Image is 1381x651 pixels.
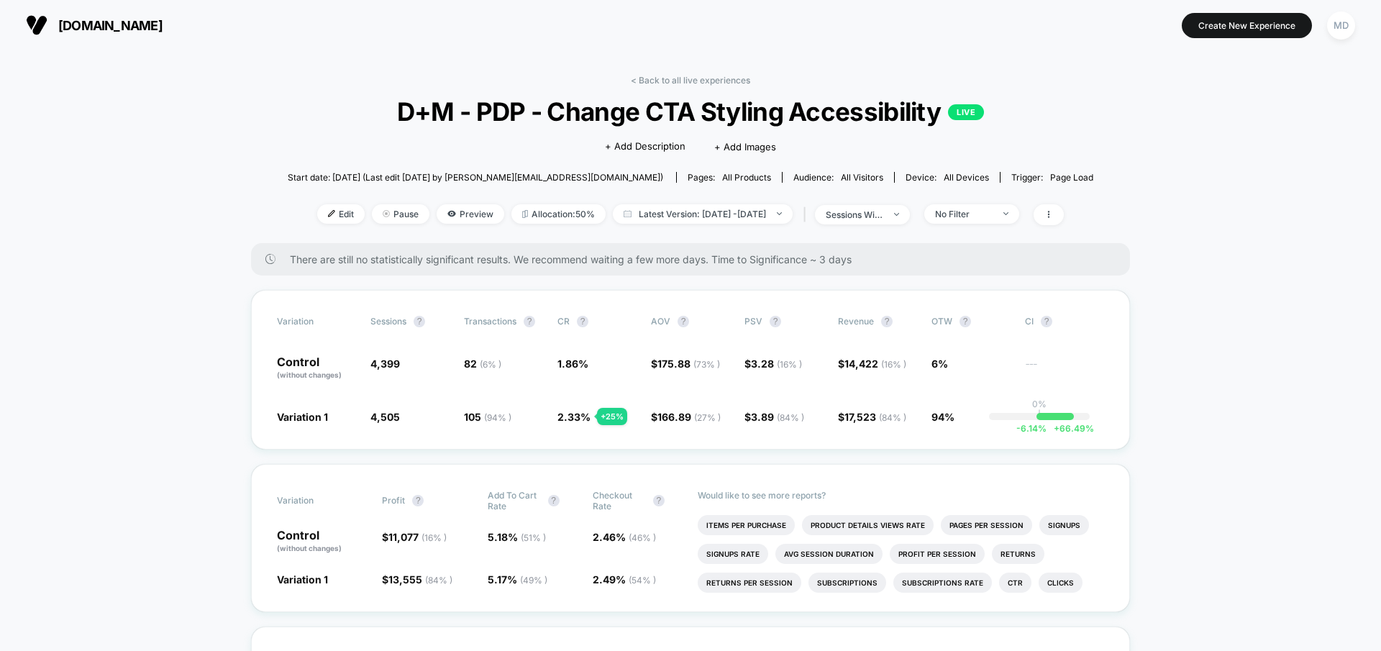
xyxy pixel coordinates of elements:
li: Returns Per Session [698,573,801,593]
span: (without changes) [277,370,342,379]
span: 1.86 % [557,358,588,370]
span: 3.28 [751,358,802,370]
li: Subscriptions Rate [893,573,992,593]
span: Add To Cart Rate [488,490,541,511]
li: Signups [1039,515,1089,535]
span: 17,523 [844,411,906,423]
span: Transactions [464,316,516,327]
li: Clicks [1039,573,1083,593]
span: 11,077 [388,531,447,543]
span: Edit [317,204,365,224]
span: 166.89 [657,411,721,423]
li: Ctr [999,573,1031,593]
span: 13,555 [388,573,452,586]
button: ? [770,316,781,327]
button: ? [1041,316,1052,327]
span: ( 54 % ) [629,575,656,586]
div: sessions with impression [826,209,883,220]
span: ( 84 % ) [425,575,452,586]
span: There are still no statistically significant results. We recommend waiting a few more days . Time... [290,253,1101,265]
button: ? [412,495,424,506]
span: 14,422 [844,358,906,370]
span: ( 49 % ) [520,575,547,586]
span: 2.33 % [557,411,591,423]
span: 94% [931,411,954,423]
button: ? [678,316,689,327]
img: edit [328,210,335,217]
img: rebalance [522,210,528,218]
span: all devices [944,172,989,183]
span: $ [838,358,906,370]
span: $ [651,411,721,423]
span: Latest Version: [DATE] - [DATE] [613,204,793,224]
img: end [383,210,390,217]
p: LIVE [948,104,984,120]
span: $ [382,531,447,543]
button: ? [881,316,893,327]
span: Page Load [1050,172,1093,183]
span: Revenue [838,316,874,327]
div: MD [1327,12,1355,40]
span: [DOMAIN_NAME] [58,18,163,33]
span: Variation [277,490,356,511]
li: Signups Rate [698,544,768,564]
p: Control [277,356,356,381]
span: Start date: [DATE] (Last edit [DATE] by [PERSON_NAME][EMAIL_ADDRESS][DOMAIN_NAME]) [288,172,663,183]
span: $ [651,358,720,370]
li: Pages Per Session [941,515,1032,535]
button: ? [548,495,560,506]
a: < Back to all live experiences [631,75,750,86]
span: CR [557,316,570,327]
p: | [1038,409,1041,420]
span: 105 [464,411,511,423]
span: 2.49 % [593,573,656,586]
span: Variation 1 [277,573,328,586]
button: ? [524,316,535,327]
li: Subscriptions [808,573,886,593]
span: ( 94 % ) [484,412,511,423]
div: Trigger: [1011,172,1093,183]
span: all products [722,172,771,183]
span: ( 16 % ) [421,532,447,543]
li: Product Details Views Rate [802,515,934,535]
span: 82 [464,358,501,370]
span: $ [382,573,452,586]
span: Preview [437,204,504,224]
div: No Filter [935,209,993,219]
span: Sessions [370,316,406,327]
div: Audience: [793,172,883,183]
button: Create New Experience [1182,13,1312,38]
img: end [1003,212,1008,215]
button: ? [653,495,665,506]
span: -6.14 % [1016,423,1047,434]
span: Pause [372,204,429,224]
span: ( 6 % ) [480,359,501,370]
p: Control [277,529,368,554]
span: 6% [931,358,948,370]
span: 66.49 % [1047,423,1094,434]
span: Variation [277,316,356,327]
span: (without changes) [277,544,342,552]
span: 2.46 % [593,531,656,543]
span: D+M - PDP - Change CTA Styling Accessibility [328,96,1053,127]
span: Allocation: 50% [511,204,606,224]
span: ( 27 % ) [694,412,721,423]
span: 5.17 % [488,573,547,586]
span: ( 73 % ) [693,359,720,370]
p: 0% [1032,399,1047,409]
span: Variation 1 [277,411,328,423]
span: ( 16 % ) [881,359,906,370]
span: 5.18 % [488,531,546,543]
span: + Add Images [714,141,776,152]
span: + [1054,423,1059,434]
img: calendar [624,210,632,217]
span: AOV [651,316,670,327]
img: Visually logo [26,14,47,36]
span: OTW [931,316,1011,327]
button: ? [414,316,425,327]
p: Would like to see more reports? [698,490,1104,501]
button: ? [960,316,971,327]
span: ( 51 % ) [521,532,546,543]
span: Profit [382,495,405,506]
span: ( 84 % ) [777,412,804,423]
